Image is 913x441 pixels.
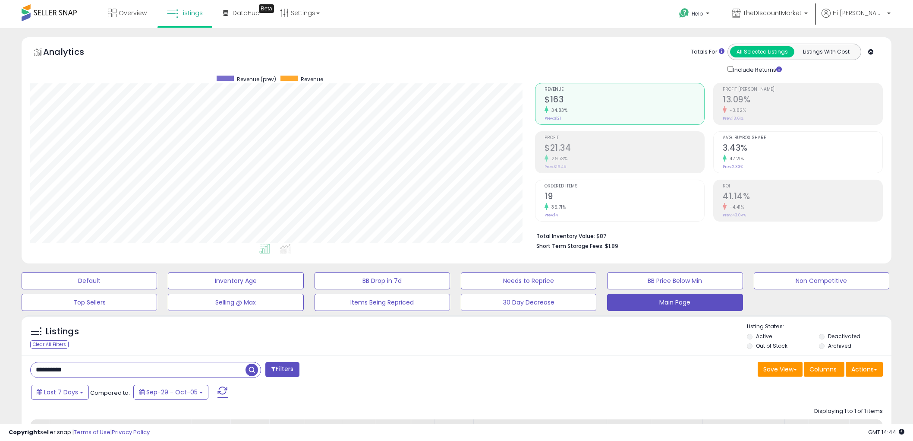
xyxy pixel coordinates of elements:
[804,362,844,377] button: Columns
[44,388,78,397] span: Last 7 Days
[545,116,561,121] small: Prev: $121
[74,428,110,436] a: Terms of Use
[545,95,704,106] h2: $163
[545,213,558,218] small: Prev: 14
[315,294,450,311] button: Items Being Repriced
[758,362,803,377] button: Save View
[9,428,40,436] strong: Copyright
[43,46,101,60] h5: Analytics
[545,191,704,203] h2: 19
[233,9,260,17] span: DataHub
[259,4,274,13] div: Tooltip anchor
[788,423,805,432] div: Cost
[195,423,227,441] div: Total Rev.
[265,362,299,377] button: Filters
[133,385,208,400] button: Sep-29 - Oct-05
[146,388,198,397] span: Sep-29 - Oct-05
[22,294,157,311] button: Top Sellers
[723,136,882,140] span: Avg. Buybox Share
[168,294,303,311] button: Selling @ Max
[723,95,882,106] h2: 13.09%
[723,184,882,189] span: ROI
[812,423,845,441] div: Fulfillment Cost
[234,423,265,441] div: Ordered Items
[756,333,772,340] label: Active
[548,204,566,210] small: 35.71%
[754,272,889,289] button: Non Competitive
[545,136,704,140] span: Profit
[605,242,618,250] span: $1.89
[727,107,746,114] small: -3.82%
[655,423,699,441] div: Current Buybox Price
[477,423,603,432] div: Cur Sales Rank
[90,389,130,397] span: Compared to:
[308,423,338,441] div: Fulfillable Quantity
[828,333,860,340] label: Deactivated
[747,323,891,331] p: Listing States:
[846,362,883,377] button: Actions
[672,1,718,28] a: Help
[679,8,689,19] i: Get Help
[723,87,882,92] span: Profit [PERSON_NAME]
[536,230,876,241] li: $87
[723,143,882,155] h2: 3.43%
[723,213,746,218] small: Prev: 43.04%
[607,272,743,289] button: BB Price Below Min
[180,9,203,17] span: Listings
[545,184,704,189] span: Ordered Items
[809,365,837,374] span: Columns
[723,191,882,203] h2: 41.14%
[607,294,743,311] button: Main Page
[301,76,323,83] span: Revenue
[536,232,595,240] b: Total Inventory Value:
[112,428,150,436] a: Privacy Policy
[545,143,704,155] h2: $21.34
[237,76,276,83] span: Revenue (prev)
[833,9,885,17] span: Hi [PERSON_NAME]
[814,407,883,416] div: Displaying 1 to 1 of 1 items
[9,428,150,437] div: seller snap | |
[168,272,303,289] button: Inventory Age
[743,9,802,17] span: TheDIscountMarket
[545,164,566,169] small: Prev: $16.45
[727,155,744,162] small: 47.21%
[727,204,744,210] small: -4.41%
[611,423,647,432] div: Repricing
[548,107,567,114] small: 34.83%
[545,87,704,92] span: Revenue
[723,116,743,121] small: Prev: 13.61%
[548,155,567,162] small: 29.73%
[880,423,912,441] div: Additional Cost
[721,64,792,74] div: Include Returns
[756,342,787,349] label: Out of Stock
[315,272,450,289] button: BB Drop in 7d
[794,46,858,57] button: Listings With Cost
[730,46,794,57] button: All Selected Listings
[706,423,781,432] div: Listed Price
[119,9,147,17] span: Overview
[723,164,743,169] small: Prev: 2.33%
[822,9,891,28] a: Hi [PERSON_NAME]
[828,342,851,349] label: Archived
[46,326,79,338] h5: Listings
[868,428,904,436] span: 2025-10-13 14:44 GMT
[853,423,873,432] div: Note
[691,48,724,56] div: Totals For
[53,423,188,432] div: Title
[536,242,604,250] b: Short Term Storage Fees:
[461,294,596,311] button: 30 Day Decrease
[461,272,596,289] button: Needs to Reprice
[31,385,89,400] button: Last 7 Days
[692,10,703,17] span: Help
[22,272,157,289] button: Default
[30,340,69,349] div: Clear All Filters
